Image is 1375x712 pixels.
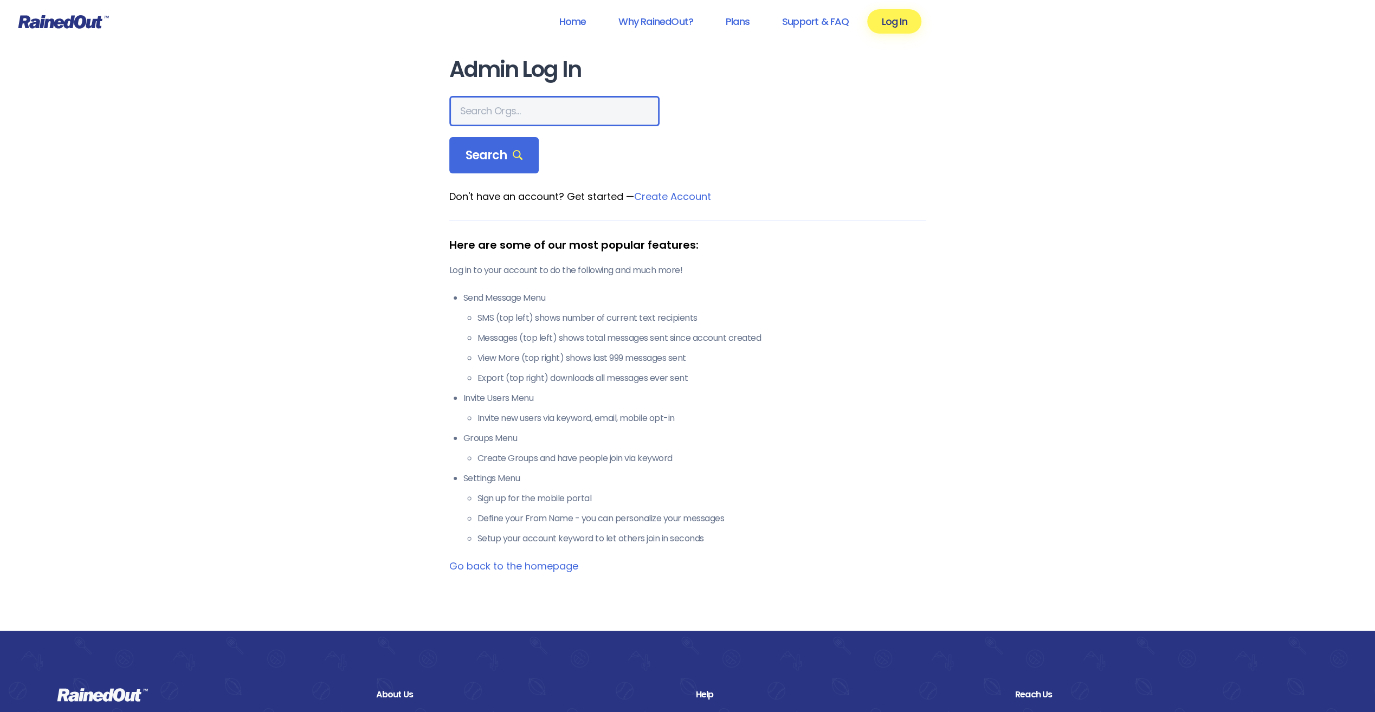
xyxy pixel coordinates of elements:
[449,57,926,82] h1: Admin Log In
[477,412,926,425] li: Invite new users via keyword, email, mobile opt-in
[449,264,926,277] p: Log in to your account to do the following and much more!
[768,9,863,34] a: Support & FAQ
[477,532,926,545] li: Setup your account keyword to let others join in seconds
[477,352,926,365] li: View More (top right) shows last 999 messages sent
[867,9,921,34] a: Log In
[477,452,926,465] li: Create Groups and have people join via keyword
[463,432,926,465] li: Groups Menu
[463,292,926,385] li: Send Message Menu
[477,512,926,525] li: Define your From Name - you can personalize your messages
[545,9,600,34] a: Home
[477,492,926,505] li: Sign up for the mobile portal
[477,332,926,345] li: Messages (top left) shows total messages sent since account created
[1015,688,1318,702] div: Reach Us
[696,688,999,702] div: Help
[376,688,679,702] div: About Us
[449,57,926,573] main: Don't have an account? Get started —
[449,237,926,253] div: Here are some of our most popular features:
[712,9,764,34] a: Plans
[449,96,660,126] input: Search Orgs…
[449,559,578,573] a: Go back to the homepage
[477,372,926,385] li: Export (top right) downloads all messages ever sent
[466,148,523,163] span: Search
[449,137,539,174] div: Search
[463,472,926,545] li: Settings Menu
[604,9,707,34] a: Why RainedOut?
[477,312,926,325] li: SMS (top left) shows number of current text recipients
[463,392,926,425] li: Invite Users Menu
[634,190,711,203] a: Create Account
